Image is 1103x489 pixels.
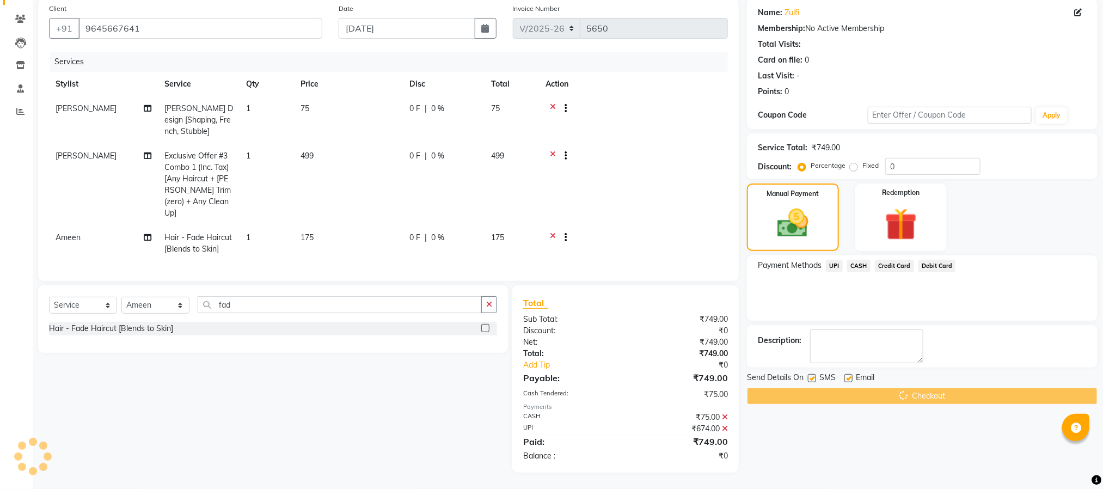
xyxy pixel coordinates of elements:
button: Apply [1036,107,1067,124]
div: Net: [515,337,626,348]
th: Disc [403,72,485,96]
div: Discount: [758,161,792,173]
span: 1 [246,151,250,161]
div: Total: [515,348,626,359]
label: Manual Payment [767,189,819,199]
span: 499 [301,151,314,161]
span: 175 [301,233,314,242]
label: Redemption [882,188,920,198]
div: 0 [805,54,809,66]
span: | [425,150,427,162]
div: ₹0 [626,325,736,337]
th: Stylist [49,72,158,96]
a: Add Tip [515,359,644,371]
span: | [425,232,427,243]
input: Search by Name/Mobile/Email/Code [78,18,322,39]
span: Exclusive Offer #3 Combo 1 (Inc. Tax) [Any Haircut + [PERSON_NAME] Trim(zero) + Any Clean Up] [164,151,231,218]
div: 0 [785,86,789,97]
div: No Active Membership [758,23,1087,34]
span: 0 F [409,103,420,114]
th: Total [485,72,539,96]
div: ₹749.00 [812,142,840,154]
div: Last Visit: [758,70,794,82]
span: Hair - Fade Haircut [Blends to Skin] [164,233,232,254]
img: _gift.svg [875,204,927,244]
div: ₹674.00 [626,423,736,435]
span: 75 [491,103,500,113]
span: CASH [847,260,871,272]
div: ₹749.00 [626,435,736,448]
span: | [425,103,427,114]
span: Ameen [56,233,81,242]
div: ₹75.00 [626,412,736,423]
div: ₹0 [644,359,736,371]
span: Send Details On [747,372,804,386]
div: - [796,70,800,82]
div: Hair - Fade Haircut [Blends to Skin] [49,323,173,334]
div: Service Total: [758,142,807,154]
div: ₹0 [626,450,736,462]
span: 0 % [431,103,444,114]
div: Balance : [515,450,626,462]
div: Name: [758,7,782,19]
span: Credit Card [875,260,914,272]
label: Client [49,4,66,14]
span: SMS [819,372,836,386]
span: [PERSON_NAME] [56,151,117,161]
th: Service [158,72,240,96]
a: Zulfi [785,7,799,19]
div: Paid: [515,435,626,448]
span: 175 [491,233,504,242]
div: Total Visits: [758,39,801,50]
div: Payments [523,402,728,412]
div: Cash Tendered: [515,389,626,400]
input: Search or Scan [198,296,482,313]
div: Membership: [758,23,805,34]
div: ₹749.00 [626,337,736,348]
div: Coupon Code [758,109,867,121]
span: 0 F [409,150,420,162]
label: Invoice Number [513,4,560,14]
span: 1 [246,103,250,113]
th: Qty [240,72,294,96]
span: UPI [826,260,843,272]
div: Points: [758,86,782,97]
div: Services [50,52,736,72]
div: ₹749.00 [626,371,736,384]
span: Total [523,297,548,309]
img: _cash.svg [768,205,818,241]
label: Date [339,4,353,14]
div: ₹75.00 [626,389,736,400]
th: Action [539,72,728,96]
span: 75 [301,103,309,113]
button: +91 [49,18,79,39]
input: Enter Offer / Coupon Code [868,107,1032,124]
span: [PERSON_NAME] [56,103,117,113]
span: Debit Card [918,260,956,272]
div: Sub Total: [515,314,626,325]
div: ₹749.00 [626,314,736,325]
div: Description: [758,335,801,346]
th: Price [294,72,403,96]
div: Payable: [515,371,626,384]
span: 499 [491,151,504,161]
div: Discount: [515,325,626,337]
span: 0 % [431,150,444,162]
span: [PERSON_NAME] Design [Shaping, French, Stubble] [164,103,233,136]
label: Percentage [811,161,845,170]
span: 0 % [431,232,444,243]
div: Card on file: [758,54,802,66]
span: 0 F [409,232,420,243]
div: ₹749.00 [626,348,736,359]
span: 1 [246,233,250,242]
span: Email [856,372,874,386]
div: CASH [515,412,626,423]
div: UPI [515,423,626,435]
span: Payment Methods [758,260,822,271]
label: Fixed [862,161,879,170]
